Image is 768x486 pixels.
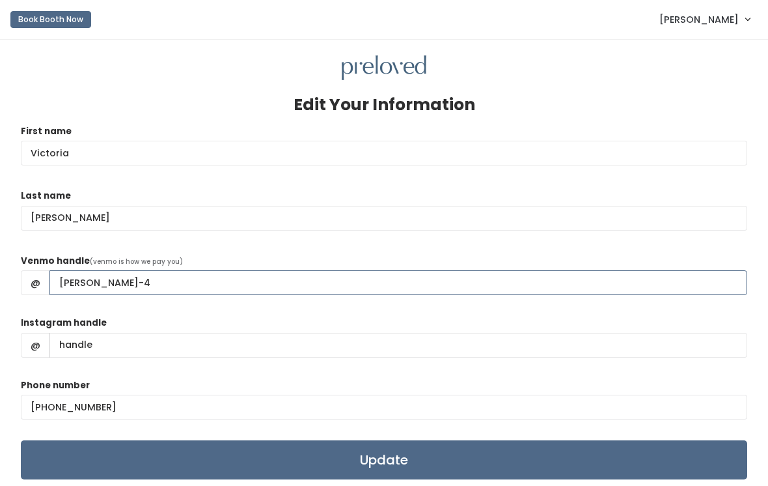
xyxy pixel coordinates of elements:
label: Last name [21,190,71,203]
label: Venmo handle [21,255,90,268]
input: (___) ___-____ [21,395,747,420]
button: Book Booth Now [10,11,91,28]
label: Instagram handle [21,317,107,330]
a: [PERSON_NAME] [646,5,763,33]
span: @ [21,333,50,358]
a: Book Booth Now [10,5,91,34]
span: [PERSON_NAME] [659,12,739,27]
label: First name [21,125,72,138]
span: @ [21,270,50,295]
h3: Edit Your Information [294,96,475,114]
input: handle [49,333,747,358]
input: handle [49,270,747,295]
span: (venmo is how we pay you) [90,257,183,266]
input: Update [21,440,747,479]
img: preloved logo [342,55,426,81]
label: Phone number [21,379,90,392]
